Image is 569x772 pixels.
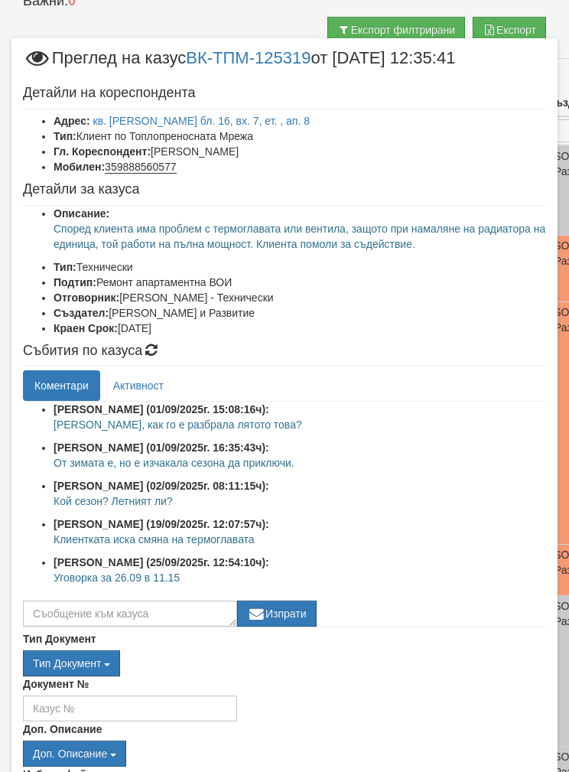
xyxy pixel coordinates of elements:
[54,570,546,585] p: Уговорка за 26.09 в 11.15
[54,480,269,492] strong: [PERSON_NAME] (02/09/2025г. 08:11:15ч):
[54,130,76,142] b: Тип:
[23,650,546,676] div: Двоен клик, за изчистване на избраната стойност.
[23,631,96,647] label: Тип Документ
[54,556,269,568] strong: [PERSON_NAME] (25/09/2025г. 12:54:10ч):
[23,741,126,767] button: Доп. Описание
[54,290,546,305] li: [PERSON_NAME] - Технически
[23,741,546,767] div: Двоен клик, за изчистване на избраната стойност.
[23,722,102,737] label: Доп. Описание
[54,417,546,432] p: [PERSON_NAME], как го е разбрала лятото това?
[54,221,546,252] p: Според клиента има проблем с термоглавата или вентила, защото при намаляне на радиатора на единиц...
[54,115,90,127] b: Адрес:
[23,182,546,197] h4: Детайли за казуса
[54,129,546,144] li: Клиент по Топлопреносната Мрежа
[54,455,546,471] p: От зимата е, но е изчакала сезона да приключи.
[33,748,107,760] span: Доп. Описание
[23,50,455,78] span: Преглед на казус от [DATE] 12:35:41
[54,518,269,530] strong: [PERSON_NAME] (19/09/2025г. 12:07:57ч):
[54,321,546,336] li: [DATE]
[54,161,105,173] b: Мобилен:
[33,657,101,669] span: Тип Документ
[23,344,546,359] h4: Събития по казуса
[54,307,109,319] b: Създател:
[54,207,109,220] b: Описание:
[23,695,237,722] input: Казус №
[54,493,546,509] p: Кой сезон? Летният ли?
[102,370,175,401] a: Активност
[54,322,118,334] b: Краен Срок:
[23,370,100,401] a: Коментари
[54,145,151,158] b: Гл. Кореспондент:
[54,532,546,547] p: Клиентката иска смяна на термоглавата
[237,601,317,627] button: Изпрати
[54,276,96,288] b: Подтип:
[54,144,546,159] li: [PERSON_NAME]
[54,259,546,275] li: Технически
[93,115,311,127] a: кв. [PERSON_NAME] бл. 16, вх. 7, ет. , ап. 8
[54,275,546,290] li: Ремонт апартаментна ВОИ
[23,650,120,676] button: Тип Документ
[54,292,119,304] b: Отговорник:
[23,86,546,101] h4: Детайли на кореспондента
[54,305,546,321] li: [PERSON_NAME] и Развитие
[54,403,269,415] strong: [PERSON_NAME] (01/09/2025г. 15:08:16ч):
[54,261,76,273] b: Тип:
[54,441,269,454] strong: [PERSON_NAME] (01/09/2025г. 16:35:43ч):
[186,48,311,67] a: ВК-ТПМ-125319
[23,676,89,692] label: Документ №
